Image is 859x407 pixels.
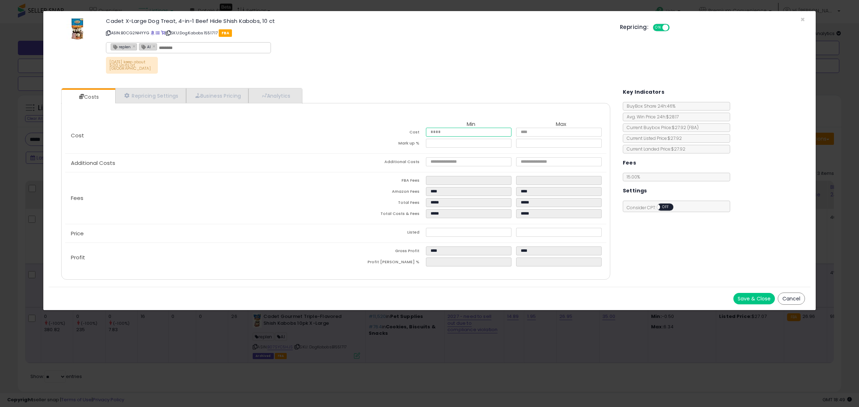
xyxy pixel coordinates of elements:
button: Cancel [778,293,805,305]
button: Save & Close [733,293,775,304]
h3: Cadet X-Large Dog Treat, 4-in-1 Beef Hide Shish Kabobs, 10 ct [106,18,609,24]
span: replen [111,44,131,50]
th: Max [516,121,606,128]
span: Avg. Win Price 24h: $28.17 [623,114,679,120]
span: AI [139,44,151,50]
a: Repricing Settings [115,88,186,103]
span: OFF [669,25,680,31]
h5: Key Indicators [623,88,665,97]
h5: Settings [623,186,647,195]
a: Analytics [248,88,301,103]
span: OFF [660,204,671,210]
p: Price [65,231,336,236]
td: Mark up % [336,139,426,150]
a: Your listing only [161,30,165,36]
span: ( FBA ) [687,124,699,131]
p: Additional Costs [65,160,336,166]
a: Costs [62,90,115,104]
td: Additional Costs [336,157,426,168]
td: Total Costs & Fees [336,209,426,220]
span: Consider CPT: [623,205,683,211]
h5: Fees [623,158,636,167]
td: Profit [PERSON_NAME] % [336,258,426,269]
a: × [132,43,137,49]
p: Profit [65,255,336,260]
span: × [800,14,805,25]
td: Gross Profit [336,246,426,258]
span: Current Landed Price: $27.92 [623,146,685,152]
a: Business Pricing [186,88,249,103]
a: × [152,43,157,49]
span: FBA [219,29,232,37]
a: All offer listings [156,30,160,36]
span: Current Listed Price: $27.92 [623,135,682,141]
span: 15.00 % [627,174,640,180]
a: BuyBox page [151,30,155,36]
td: Listed [336,228,426,239]
th: Min [426,121,516,128]
td: Total Fees [336,198,426,209]
span: ON [654,25,663,31]
img: 51j9iXl9i2L._SL60_.jpg [67,18,88,40]
p: [DATE] keep about 500 units at [GEOGRAPHIC_DATA] [106,57,158,74]
p: Cost [65,133,336,138]
p: ASIN: B0CG2NHYYG | SKU: DogKabobs1551717 [106,27,609,39]
span: Current Buybox Price: [623,124,699,131]
p: Fees [65,195,336,201]
span: BuyBox Share 24h: 46% [623,103,675,109]
td: Cost [336,128,426,139]
td: FBA Fees [336,176,426,187]
h5: Repricing: [620,24,649,30]
span: $27.92 [672,124,699,131]
td: Amazon Fees [336,187,426,198]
